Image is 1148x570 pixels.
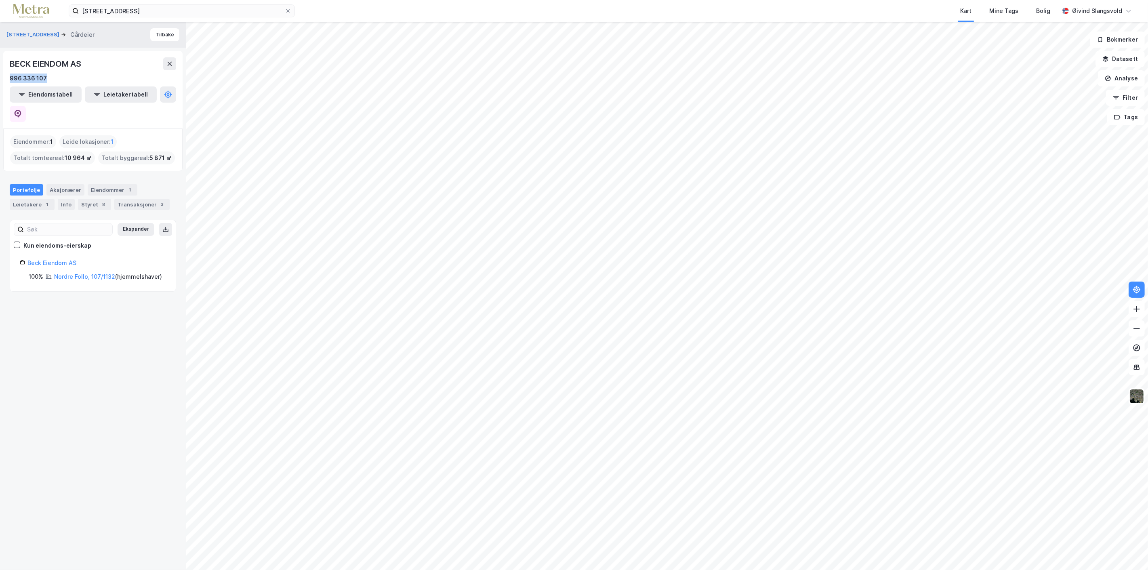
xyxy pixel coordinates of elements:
[10,151,95,164] div: Totalt tomteareal :
[79,5,285,17] input: Søk på adresse, matrikkel, gårdeiere, leietakere eller personer
[114,199,170,210] div: Transaksjoner
[10,184,43,196] div: Portefølje
[88,184,137,196] div: Eiendommer
[149,153,172,163] span: 5 871 ㎡
[1129,389,1144,404] img: 9k=
[10,74,47,83] div: 996 336 107
[85,86,157,103] button: Leietakertabell
[1108,531,1148,570] div: Kontrollprogram for chat
[10,57,83,70] div: BECK EIENDOM AS
[118,223,154,236] button: Ekspander
[1072,6,1122,16] div: Øivind Slangsvold
[65,153,92,163] span: 10 964 ㎡
[46,184,84,196] div: Aksjonærer
[111,137,114,147] span: 1
[10,199,55,210] div: Leietakere
[58,199,75,210] div: Info
[100,200,108,208] div: 8
[13,4,49,18] img: metra-logo.256734c3b2bbffee19d4.png
[27,259,76,266] a: Beck Eiendom AS
[10,135,56,148] div: Eiendommer :
[158,200,166,208] div: 3
[29,272,43,282] div: 100%
[1090,32,1145,48] button: Bokmerker
[989,6,1018,16] div: Mine Tags
[6,31,61,39] button: [STREET_ADDRESS]
[1098,70,1145,86] button: Analyse
[98,151,175,164] div: Totalt byggareal :
[10,86,82,103] button: Eiendomstabell
[24,223,112,236] input: Søk
[54,273,115,280] a: Nordre Follo, 107/1132
[150,28,179,41] button: Tilbake
[50,137,53,147] span: 1
[54,272,162,282] div: ( hjemmelshaver )
[70,30,95,40] div: Gårdeier
[1107,109,1145,125] button: Tags
[1106,90,1145,106] button: Filter
[1108,531,1148,570] iframe: Chat Widget
[1095,51,1145,67] button: Datasett
[78,199,111,210] div: Styret
[59,135,117,148] div: Leide lokasjoner :
[43,200,51,208] div: 1
[1036,6,1050,16] div: Bolig
[126,186,134,194] div: 1
[23,241,91,250] div: Kun eiendoms-eierskap
[960,6,971,16] div: Kart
